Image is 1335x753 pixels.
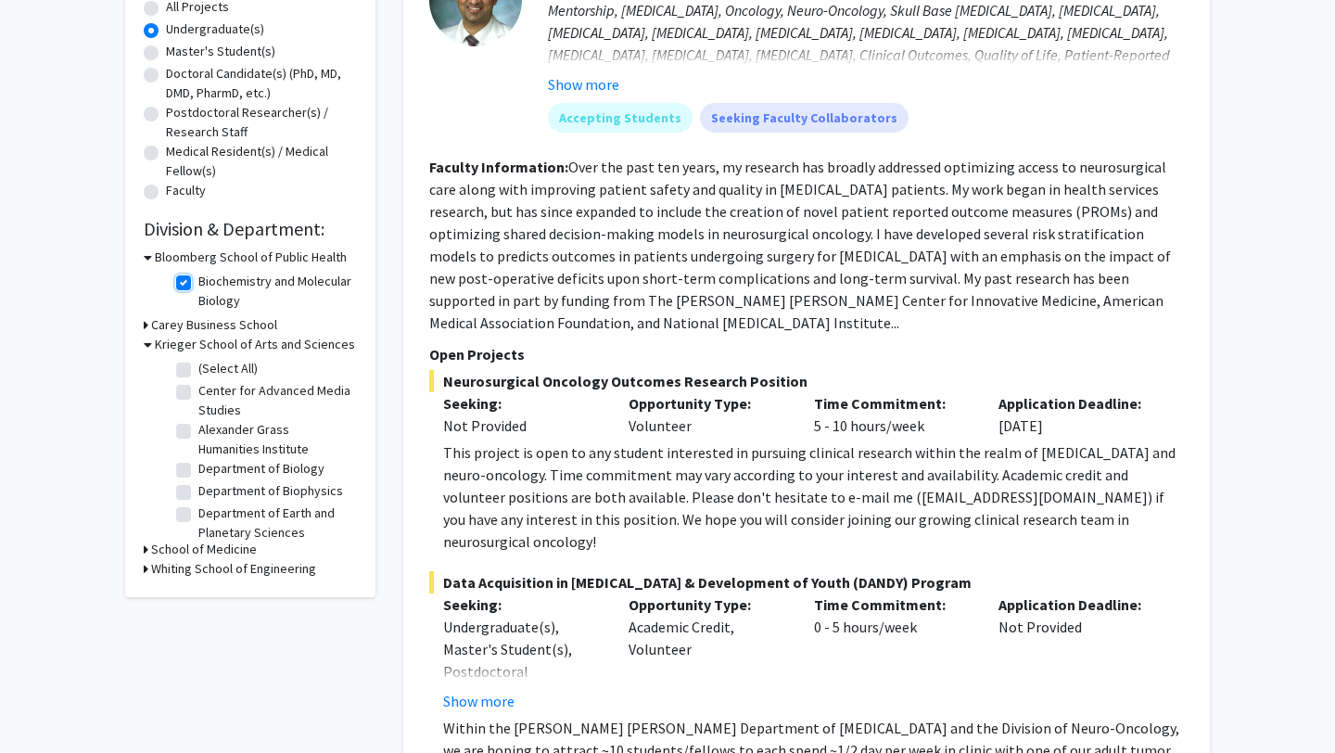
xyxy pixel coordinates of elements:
label: Department of Biology [198,459,324,479]
iframe: Chat [14,670,79,739]
div: Volunteer [615,392,800,437]
b: Faculty Information: [429,158,568,176]
button: Show more [548,73,619,96]
label: Undergraduate(s) [166,19,264,39]
p: Seeking: [443,593,601,616]
p: Time Commitment: [814,593,972,616]
label: Department of Earth and Planetary Sciences [198,504,352,542]
label: Master's Student(s) [166,42,275,61]
label: (Select All) [198,359,258,378]
div: 5 - 10 hours/week [800,392,985,437]
p: Open Projects [429,343,1184,365]
label: Department of Biophysics [198,481,343,501]
div: 0 - 5 hours/week [800,593,985,712]
label: Center for Advanced Media Studies [198,381,352,420]
label: Alexander Grass Humanities Institute [198,420,352,459]
h2: Division & Department: [144,218,357,240]
p: Time Commitment: [814,392,972,415]
div: Academic Credit, Volunteer [615,593,800,712]
div: Not Provided [443,415,601,437]
label: Biochemistry and Molecular Biology [198,272,352,311]
label: Postdoctoral Researcher(s) / Research Staff [166,103,357,142]
mat-chip: Seeking Faculty Collaborators [700,103,909,133]
div: This project is open to any student interested in pursuing clinical research within the realm of ... [443,441,1184,553]
label: Faculty [166,181,206,200]
div: Not Provided [985,593,1170,712]
h3: Krieger School of Arts and Sciences [155,335,355,354]
span: Neurosurgical Oncology Outcomes Research Position [429,370,1184,392]
p: Opportunity Type: [629,392,786,415]
button: Show more [443,690,515,712]
mat-chip: Accepting Students [548,103,693,133]
div: [DATE] [985,392,1170,437]
p: Seeking: [443,392,601,415]
label: Medical Resident(s) / Medical Fellow(s) [166,142,357,181]
h3: Carey Business School [151,315,277,335]
span: Data Acquisition in [MEDICAL_DATA] & Development of Youth (DANDY) Program [429,571,1184,593]
p: Application Deadline: [998,593,1156,616]
h3: School of Medicine [151,540,257,559]
label: Doctoral Candidate(s) (PhD, MD, DMD, PharmD, etc.) [166,64,357,103]
p: Opportunity Type: [629,593,786,616]
h3: Whiting School of Engineering [151,559,316,579]
fg-read-more: Over the past ten years, my research has broadly addressed optimizing access to neurosurgical car... [429,158,1171,332]
p: Application Deadline: [998,392,1156,415]
h3: Bloomberg School of Public Health [155,248,347,267]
